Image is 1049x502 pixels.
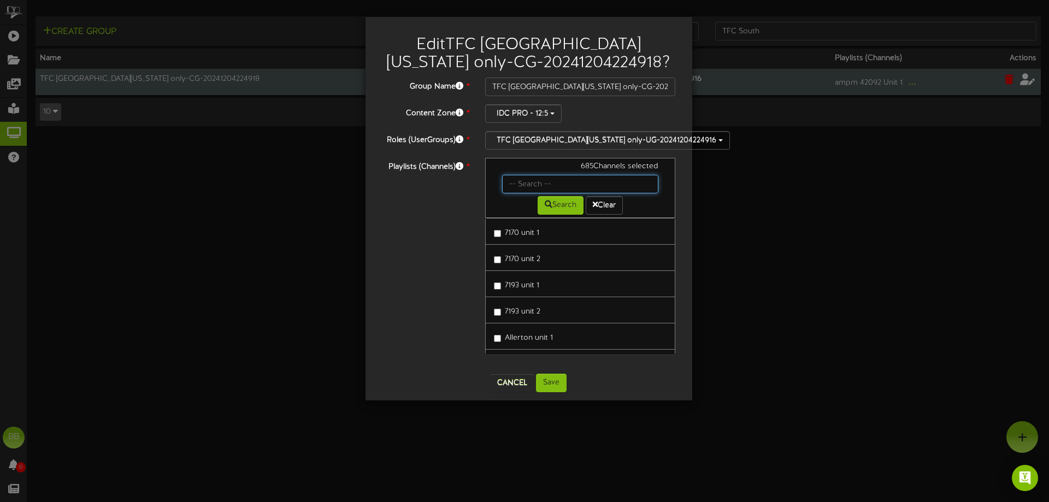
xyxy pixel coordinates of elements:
[374,131,477,146] label: Roles (UserGroups)
[494,276,539,291] label: 7193 unit 1
[1012,465,1038,491] div: Open Intercom Messenger
[382,36,676,72] h2: Edit TFC [GEOGRAPHIC_DATA][US_STATE] only-CG-20241204224918 ?
[494,230,501,237] input: 7170 unit 1
[538,196,584,215] button: Search
[485,78,676,96] input: Channel Group Name
[374,104,477,119] label: Content Zone
[494,329,553,344] label: Allerton unit 1
[374,158,477,173] label: Playlists (Channels)
[374,78,477,92] label: Group Name
[491,374,534,392] button: Cancel
[494,309,501,316] input: 7193 unit 2
[494,303,540,317] label: 7193 unit 2
[494,282,501,290] input: 7193 unit 1
[586,196,623,215] button: Clear
[494,256,501,263] input: 7170 unit 2
[485,131,730,150] button: TFC [GEOGRAPHIC_DATA][US_STATE] only-UG-20241204224916
[485,104,562,123] button: IDC PRO - 12:5
[494,250,540,265] label: 7170 unit 2
[494,335,501,342] input: Allerton unit 1
[494,161,667,175] div: 685 Channels selected
[494,224,539,239] label: 7170 unit 1
[536,374,567,392] button: Save
[502,175,659,193] input: -- Search --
